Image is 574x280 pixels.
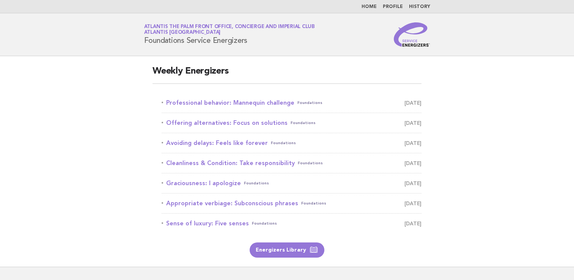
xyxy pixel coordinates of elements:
[301,198,326,209] span: Foundations
[404,158,421,168] span: [DATE]
[162,138,421,148] a: Avoiding delays: Feels like foreverFoundations [DATE]
[162,198,421,209] a: Appropriate verbiage: Subconscious phrasesFoundations [DATE]
[383,5,403,9] a: Profile
[404,218,421,229] span: [DATE]
[162,118,421,128] a: Offering alternatives: Focus on solutionsFoundations [DATE]
[162,158,421,168] a: Cleanliness & Condition: Take responsibilityFoundations [DATE]
[297,98,322,108] span: Foundations
[162,218,421,229] a: Sense of luxury: Five sensesFoundations [DATE]
[271,138,296,148] span: Foundations
[404,198,421,209] span: [DATE]
[144,24,315,35] a: Atlantis The Palm Front Office, Concierge and Imperial ClubAtlantis [GEOGRAPHIC_DATA]
[404,98,421,108] span: [DATE]
[298,158,323,168] span: Foundations
[250,242,324,258] a: Energizers Library
[409,5,430,9] a: History
[362,5,377,9] a: Home
[404,178,421,189] span: [DATE]
[252,218,277,229] span: Foundations
[404,138,421,148] span: [DATE]
[162,178,421,189] a: Graciousness: I apologizeFoundations [DATE]
[153,65,421,84] h2: Weekly Energizers
[144,30,221,35] span: Atlantis [GEOGRAPHIC_DATA]
[291,118,316,128] span: Foundations
[144,25,315,44] h1: Foundations Service Energizers
[244,178,269,189] span: Foundations
[404,118,421,128] span: [DATE]
[394,22,430,47] img: Service Energizers
[162,98,421,108] a: Professional behavior: Mannequin challengeFoundations [DATE]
